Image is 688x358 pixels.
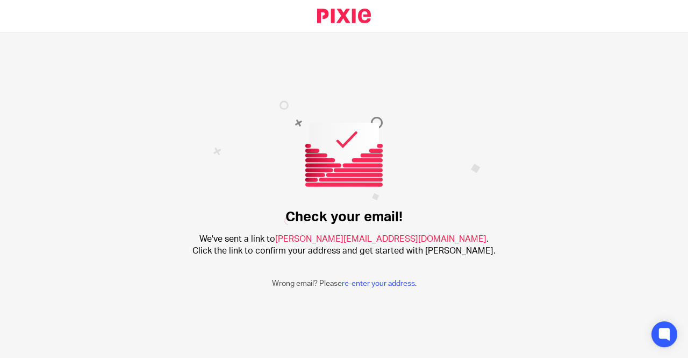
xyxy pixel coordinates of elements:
[272,278,417,289] p: Wrong email? Please .
[213,101,481,225] img: Confirm email image
[342,280,415,287] a: re-enter your address
[275,235,486,243] span: [PERSON_NAME][EMAIL_ADDRESS][DOMAIN_NAME]
[192,234,496,257] h2: We've sent a link to . Click the link to confirm your address and get started with [PERSON_NAME].
[285,209,403,226] h1: Check your email!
